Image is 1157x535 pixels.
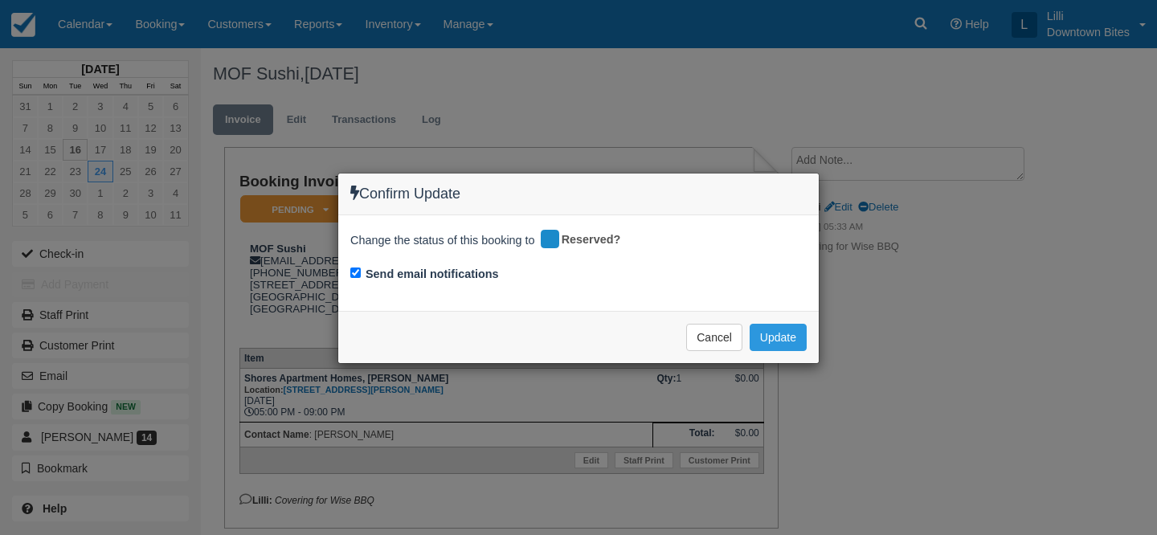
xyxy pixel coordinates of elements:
button: Update [750,324,807,351]
button: Cancel [686,324,742,351]
h4: Confirm Update [350,186,807,202]
span: Change the status of this booking to [350,232,535,253]
label: Send email notifications [366,266,499,283]
div: Reserved? [538,227,632,253]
